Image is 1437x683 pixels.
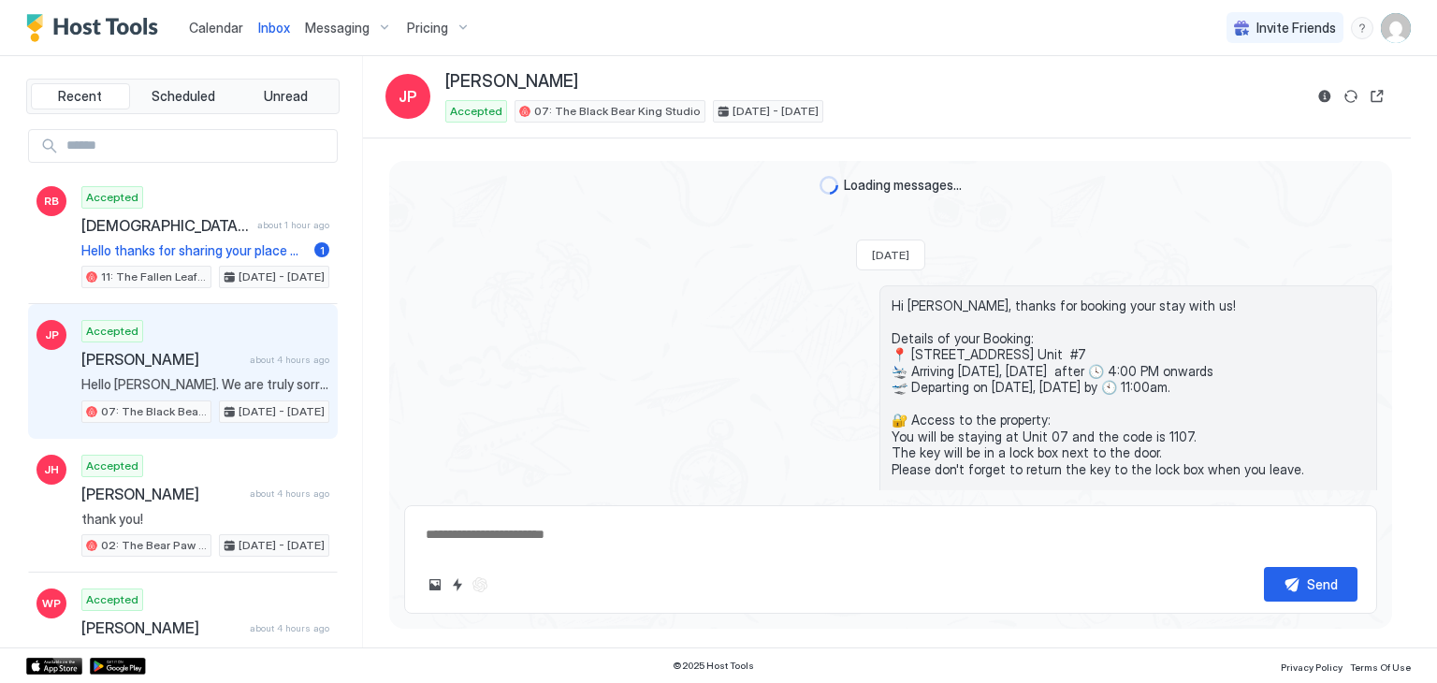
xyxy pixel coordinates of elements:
span: [DATE] - [DATE] [239,403,325,420]
a: App Store [26,658,82,675]
span: Recent [58,88,102,105]
span: [DATE] - [DATE] [239,269,325,285]
button: Unread [236,83,335,109]
span: JP [45,327,59,343]
a: Inbox [258,18,290,37]
span: Hi [PERSON_NAME], thanks for booking your stay with us! Details of your Booking: 📍 [STREET_ADDRES... [892,298,1365,625]
div: User profile [1381,13,1411,43]
span: [DATE] [872,248,909,262]
span: Scheduled [152,88,215,105]
span: Thank you so much for staying with us. We hope you've enjoyed your stay. Safe travels and hope to... [81,645,329,661]
span: [DATE] - [DATE] [239,537,325,554]
span: Inbox [258,20,290,36]
button: Quick reply [446,574,469,596]
div: loading [820,176,838,195]
span: Unread [264,88,308,105]
span: about 4 hours ago [250,354,329,366]
span: WP [42,595,61,612]
button: Sync reservation [1340,85,1362,108]
button: Recent [31,83,130,109]
button: Reservation information [1314,85,1336,108]
span: 07: The Black Bear King Studio [101,403,207,420]
span: Accepted [86,591,138,608]
span: about 4 hours ago [250,487,329,500]
span: about 4 hours ago [250,622,329,634]
span: [PERSON_NAME] [445,71,578,93]
div: menu [1351,17,1373,39]
span: 11: The Fallen Leaf Pet Friendly Studio [101,269,207,285]
a: Privacy Policy [1281,656,1343,676]
input: Input Field [59,130,337,162]
span: 07: The Black Bear King Studio [534,103,701,120]
button: Send [1264,567,1357,602]
span: Hello [PERSON_NAME]. We are truly sorry for the experience you had upon arrival. This is absolute... [81,376,329,393]
span: Accepted [86,323,138,340]
span: [PERSON_NAME] [81,485,242,503]
span: [DEMOGRAPHIC_DATA] Basardeh [81,216,250,235]
span: Accepted [450,103,502,120]
span: Loading messages... [844,177,962,194]
span: JH [44,461,59,478]
span: 02: The Bear Paw Pet Friendly King Studio [101,537,207,554]
div: Send [1307,574,1338,594]
div: tab-group [26,79,340,114]
button: Upload image [424,574,446,596]
span: Invite Friends [1256,20,1336,36]
span: Terms Of Use [1350,661,1411,673]
span: Accepted [86,189,138,206]
button: Scheduled [134,83,233,109]
span: JP [399,85,417,108]
span: [PERSON_NAME] [81,350,242,369]
span: RB [44,193,59,210]
span: Hello thanks for sharing your place with me, i checked out hope to see you soon [81,242,307,259]
span: Pricing [407,20,448,36]
a: Terms Of Use [1350,656,1411,676]
span: [PERSON_NAME] [81,618,242,637]
span: Messaging [305,20,370,36]
span: Privacy Policy [1281,661,1343,673]
span: Calendar [189,20,243,36]
span: 1 [320,243,325,257]
a: Host Tools Logo [26,14,167,42]
button: Open reservation [1366,85,1388,108]
span: thank you! [81,511,329,528]
span: © 2025 Host Tools [673,660,754,672]
span: [DATE] - [DATE] [733,103,819,120]
a: Google Play Store [90,658,146,675]
span: about 1 hour ago [257,219,329,231]
a: Calendar [189,18,243,37]
span: Accepted [86,458,138,474]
